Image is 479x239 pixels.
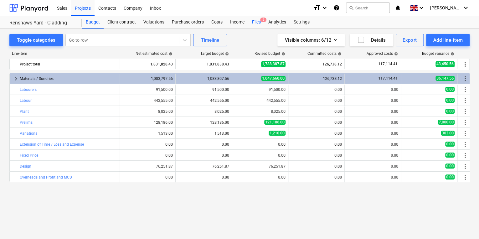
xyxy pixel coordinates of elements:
[122,131,173,136] div: 1,513.00
[122,76,173,81] div: 1,083,797.56
[349,5,354,10] span: search
[422,51,454,56] div: Budget variance
[346,3,390,13] button: Search
[347,142,398,147] div: 0.00
[445,109,455,114] span: 0.00
[234,164,286,169] div: 76,251.87
[122,98,173,103] div: 442,555.00
[122,87,173,92] div: 91,500.00
[347,109,398,114] div: 0.00
[445,142,455,147] span: 0.00
[167,52,173,56] span: help
[462,4,470,12] i: keyboard_arrow_down
[445,174,455,179] span: 0.00
[104,16,140,29] div: Client contract
[291,98,342,103] div: 0.00
[277,34,345,46] button: Visible columns:6/12
[445,153,455,158] span: 0.00
[337,52,342,56] span: help
[234,142,286,147] div: 0.00
[255,51,285,56] div: Revised budget
[290,16,313,29] a: Settings
[313,4,321,12] i: format_size
[200,51,229,56] div: Target budget
[461,86,469,93] span: More actions
[461,163,469,170] span: More actions
[122,164,173,169] div: 76,251.87
[234,153,286,158] div: 0.00
[20,120,33,125] a: Prelims
[122,175,173,179] div: 0.00
[347,153,398,158] div: 0.00
[265,16,290,29] div: Analytics
[261,76,286,81] span: 1,047,660.00
[178,109,229,114] div: 8,025.00
[367,51,398,56] div: Approved costs
[178,87,229,92] div: 91,500.00
[395,4,401,12] i: notifications
[396,34,424,46] button: Export
[234,109,286,114] div: 8,025.00
[193,34,227,46] button: Timeline
[291,131,342,136] div: 0.00
[448,209,479,239] iframe: Chat Widget
[20,131,37,136] a: Variations
[20,142,84,147] a: Extension of Time / Loss and Expense
[122,153,173,158] div: 0.00
[280,52,285,56] span: help
[291,87,342,92] div: 0.00
[234,175,286,179] div: 0.00
[264,120,286,125] span: 121,186.00
[418,4,425,12] i: keyboard_arrow_down
[261,61,286,67] span: 1,788,387.87
[445,98,455,103] span: 0.00
[445,87,455,92] span: 0.00
[461,108,469,115] span: More actions
[435,61,455,67] span: 43,450.56
[291,76,342,81] div: 126,738.12
[441,131,455,136] span: 303.00
[285,36,337,44] div: Visible columns : 6/12
[82,16,104,29] div: Budget
[433,36,463,44] div: Add line-item
[461,130,469,137] span: More actions
[347,175,398,179] div: 0.00
[208,16,226,29] div: Costs
[449,52,454,56] span: help
[291,153,342,158] div: 0.00
[20,59,116,69] div: Project total
[224,52,229,56] span: help
[333,4,340,12] i: Knowledge base
[269,131,286,136] span: 1,210.00
[461,97,469,104] span: More actions
[122,109,173,114] div: 8,025.00
[136,51,173,56] div: Net estimated cost
[347,98,398,103] div: 0.00
[461,60,469,68] span: More actions
[403,36,417,44] div: Export
[178,120,229,125] div: 128,186.00
[291,109,342,114] div: 0.00
[321,4,328,12] i: keyboard_arrow_down
[122,120,173,125] div: 128,186.00
[248,16,265,29] a: Files2
[291,59,342,69] div: 126,738.12
[248,16,265,29] div: Files
[291,120,342,125] div: 0.00
[461,75,469,82] span: More actions
[178,98,229,103] div: 442,555.00
[461,174,469,181] span: More actions
[260,18,266,22] span: 2
[234,87,286,92] div: 91,500.00
[378,61,398,67] span: 117,114.41
[461,152,469,159] span: More actions
[226,16,248,29] a: Income
[17,36,55,44] div: Toggle categories
[178,59,229,69] div: 1,831,838.43
[20,175,72,179] a: Overheads and Profit and MCD
[445,164,455,169] span: 0.00
[168,16,208,29] a: Purchase orders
